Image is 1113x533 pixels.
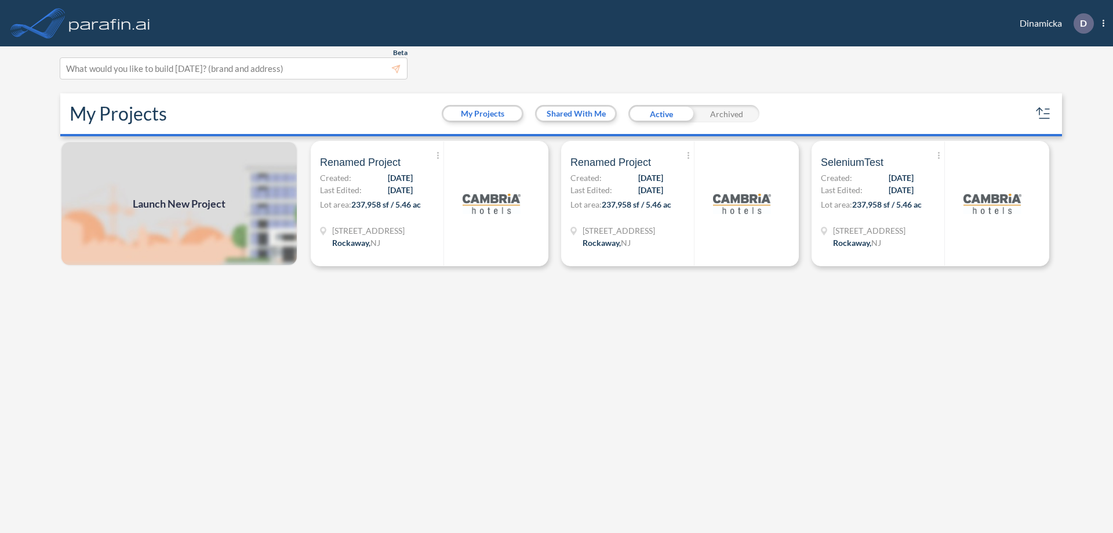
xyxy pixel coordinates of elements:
span: 321 Mt Hope Ave [583,224,655,237]
h2: My Projects [70,103,167,125]
div: Dinamicka [1002,13,1104,34]
span: Renamed Project [320,155,401,169]
span: Created: [570,172,602,184]
span: 321 Mt Hope Ave [332,224,405,237]
span: Lot area: [570,200,602,209]
span: Lot area: [320,200,351,209]
span: [DATE] [889,172,914,184]
span: 321 Mt Hope Ave [833,224,905,237]
span: [DATE] [638,172,663,184]
span: Last Edited: [320,184,362,196]
span: NJ [370,238,380,248]
span: NJ [871,238,881,248]
button: sort [1034,104,1053,123]
img: logo [67,12,152,35]
span: Renamed Project [570,155,651,169]
span: Launch New Project [133,196,225,212]
span: [DATE] [638,184,663,196]
span: Rockaway , [833,238,871,248]
span: NJ [621,238,631,248]
span: [DATE] [889,184,914,196]
div: Active [628,105,694,122]
span: Lot area: [821,200,852,209]
span: [DATE] [388,172,413,184]
span: Created: [821,172,852,184]
img: logo [963,175,1021,233]
a: Launch New Project [60,141,298,266]
span: [DATE] [388,184,413,196]
span: Rockaway , [583,238,621,248]
img: logo [463,175,521,233]
span: Last Edited: [821,184,863,196]
span: Beta [393,48,408,57]
div: Rockaway, NJ [833,237,881,249]
button: My Projects [443,107,522,121]
div: Rockaway, NJ [332,237,380,249]
span: Rockaway , [332,238,370,248]
span: Created: [320,172,351,184]
img: logo [713,175,771,233]
span: 237,958 sf / 5.46 ac [852,200,922,209]
span: 237,958 sf / 5.46 ac [351,200,421,209]
div: Rockaway, NJ [583,237,631,249]
img: add [60,141,298,266]
div: Archived [694,105,759,122]
span: Last Edited: [570,184,612,196]
span: SeleniumTest [821,155,883,169]
p: D [1080,18,1087,28]
button: Shared With Me [537,107,615,121]
span: 237,958 sf / 5.46 ac [602,200,671,209]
